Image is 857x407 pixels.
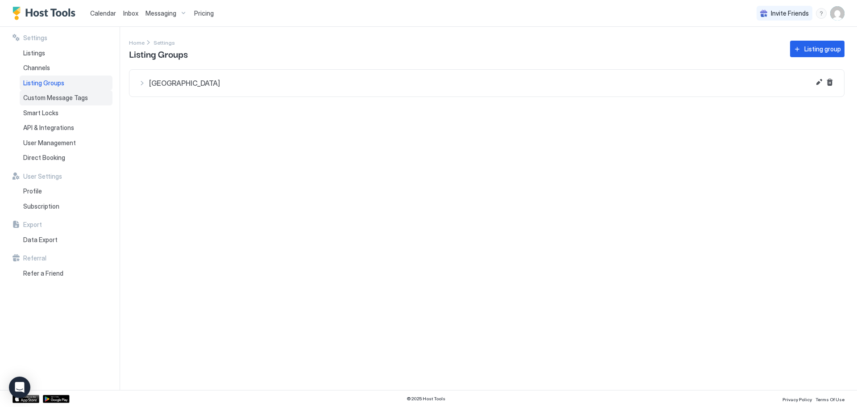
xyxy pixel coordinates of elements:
span: Direct Booking [23,154,65,162]
span: Calendar [90,9,116,17]
a: App Store [12,395,39,403]
div: Listing group [804,44,841,54]
a: Inbox [123,8,138,18]
a: Host Tools Logo [12,7,79,20]
a: Profile [20,184,112,199]
span: Data Export [23,236,58,244]
span: Profile [23,187,42,195]
a: User Management [20,135,112,151]
span: Custom Message Tags [23,94,88,102]
button: Edit [814,77,824,88]
a: Subscription [20,199,112,214]
span: Messaging [146,9,176,17]
span: Channels [23,64,50,72]
button: [GEOGRAPHIC_DATA] [129,70,844,97]
a: Listings [20,46,112,61]
div: User profile [830,6,845,21]
span: API & Integrations [23,124,74,132]
span: Listing Groups [129,47,188,60]
span: Pricing [194,9,214,17]
a: Terms Of Use [815,394,845,403]
span: Settings [154,39,175,46]
a: Smart Locks [20,105,112,121]
a: API & Integrations [20,120,112,135]
span: Subscription [23,202,59,210]
a: Direct Booking [20,150,112,165]
span: [GEOGRAPHIC_DATA] [149,79,835,88]
button: Listing group [790,41,845,57]
div: Breadcrumb [129,38,145,47]
span: © 2025 Host Tools [407,396,445,402]
span: Export [23,221,42,229]
div: menu [816,8,827,19]
a: Listing Groups [20,76,112,91]
a: Refer a Friend [20,266,112,281]
a: Home [129,38,145,47]
a: Privacy Policy [782,394,812,403]
span: Home [129,39,145,46]
a: Channels [20,60,112,76]
a: Custom Message Tags [20,90,112,105]
span: Refer a Friend [23,269,63,277]
span: Listings [23,49,45,57]
button: Delete [824,77,835,88]
span: Settings [23,34,47,42]
span: Referral [23,254,46,262]
a: Google Play Store [43,395,70,403]
span: User Management [23,139,76,147]
a: Data Export [20,232,112,248]
span: Inbox [123,9,138,17]
span: Listing Groups [23,79,64,87]
span: Smart Locks [23,109,58,117]
a: Calendar [90,8,116,18]
a: Settings [154,38,175,47]
div: Open Intercom Messenger [9,377,30,398]
span: Invite Friends [771,9,809,17]
span: Privacy Policy [782,397,812,402]
span: User Settings [23,172,62,180]
span: Terms Of Use [815,397,845,402]
div: Breadcrumb [154,38,175,47]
